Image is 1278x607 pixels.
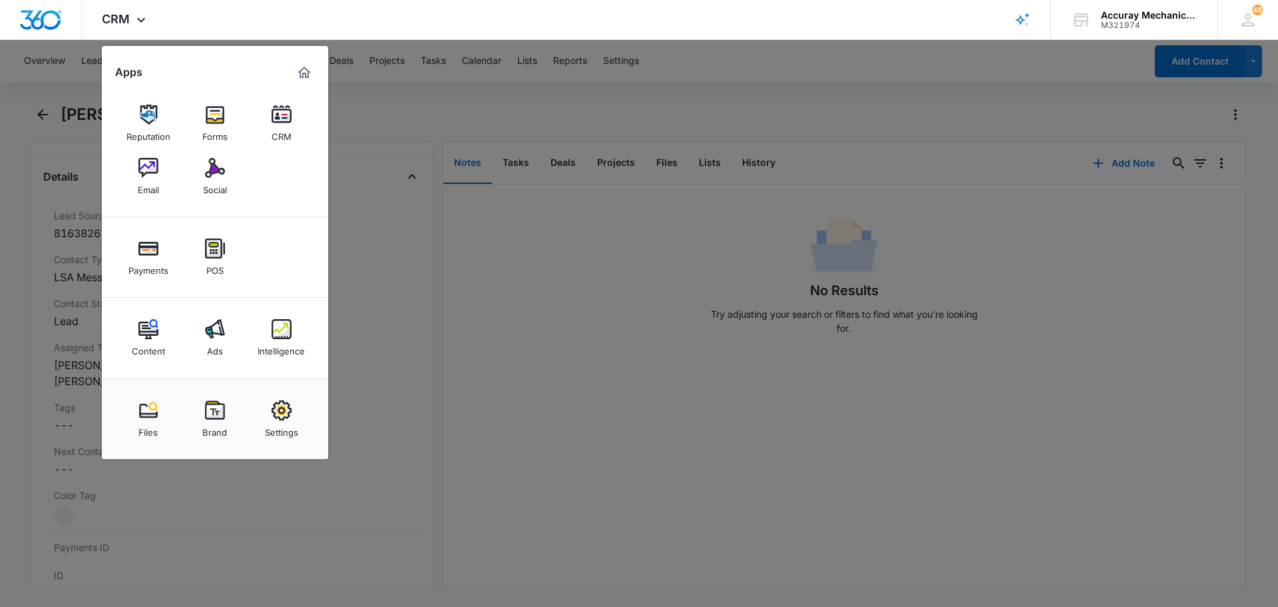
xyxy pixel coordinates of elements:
div: Forms [202,125,228,142]
a: Marketing 360® Dashboard [294,62,315,83]
div: notifications count [1252,5,1263,15]
div: Email [138,178,159,195]
div: Payments [128,259,168,276]
div: CRM [272,125,292,142]
a: Social [190,151,240,202]
a: Content [123,312,174,363]
h2: Apps [115,66,142,79]
a: Intelligence [256,312,307,363]
div: POS [206,259,224,276]
span: CRM [102,12,130,26]
div: account name [1101,10,1198,21]
div: Social [203,178,227,195]
div: Files [138,420,158,438]
div: Settings [265,420,298,438]
div: Reputation [126,125,170,142]
div: Content [132,339,165,356]
div: Brand [202,420,227,438]
a: Payments [123,232,174,283]
a: Reputation [123,98,174,149]
div: Ads [207,339,223,356]
a: Ads [190,312,240,363]
a: CRM [256,98,307,149]
a: Brand [190,394,240,444]
div: Intelligence [258,339,305,356]
a: Forms [190,98,240,149]
a: Files [123,394,174,444]
span: 46 [1252,5,1263,15]
a: Settings [256,394,307,444]
a: POS [190,232,240,283]
div: account id [1101,21,1198,30]
a: Email [123,151,174,202]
